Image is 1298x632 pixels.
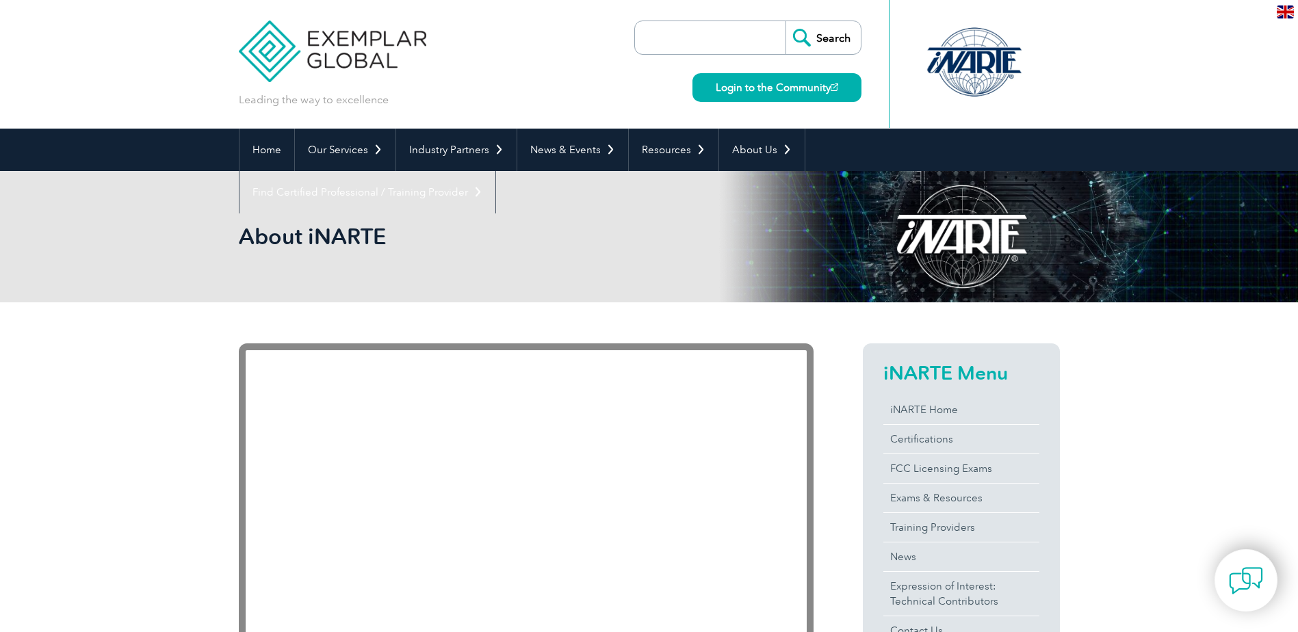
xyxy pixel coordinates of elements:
[239,92,389,107] p: Leading the way to excellence
[883,362,1039,384] h2: iNARTE Menu
[692,73,861,102] a: Login to the Community
[883,513,1039,542] a: Training Providers
[239,171,495,213] a: Find Certified Professional / Training Provider
[883,542,1039,571] a: News
[786,21,861,54] input: Search
[883,484,1039,512] a: Exams & Resources
[396,129,517,171] a: Industry Partners
[239,129,294,171] a: Home
[883,572,1039,616] a: Expression of Interest:Technical Contributors
[883,454,1039,483] a: FCC Licensing Exams
[883,425,1039,453] a: Certifications
[1229,564,1263,598] img: contact-chat.png
[239,226,814,248] h2: About iNARTE
[1277,5,1294,18] img: en
[517,129,628,171] a: News & Events
[719,129,805,171] a: About Us
[831,83,838,91] img: open_square.png
[295,129,395,171] a: Our Services
[629,129,718,171] a: Resources
[883,395,1039,424] a: iNARTE Home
